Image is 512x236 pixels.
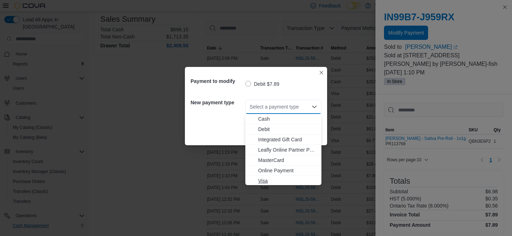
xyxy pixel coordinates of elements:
[191,74,244,88] h5: Payment to modify
[258,126,317,133] span: Debit
[311,104,317,110] button: Close list of options
[245,124,321,135] button: Debit
[258,115,317,122] span: Cash
[245,135,321,145] button: Integrated Gift Card
[245,114,321,124] button: Cash
[245,166,321,176] button: Online Payment
[258,146,317,153] span: Leafly Online Partner Payment
[258,177,317,184] span: Visa
[258,167,317,174] span: Online Payment
[258,136,317,143] span: Integrated Gift Card
[258,157,317,164] span: MasterCard
[191,95,244,110] h5: New payment type
[245,155,321,166] button: MasterCard
[250,103,250,111] input: Accessible screen reader label
[245,80,279,88] label: Debit $7.89
[245,114,321,186] div: Choose from the following options
[245,145,321,155] button: Leafly Online Partner Payment
[317,68,326,77] button: Closes this modal window
[245,176,321,186] button: Visa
